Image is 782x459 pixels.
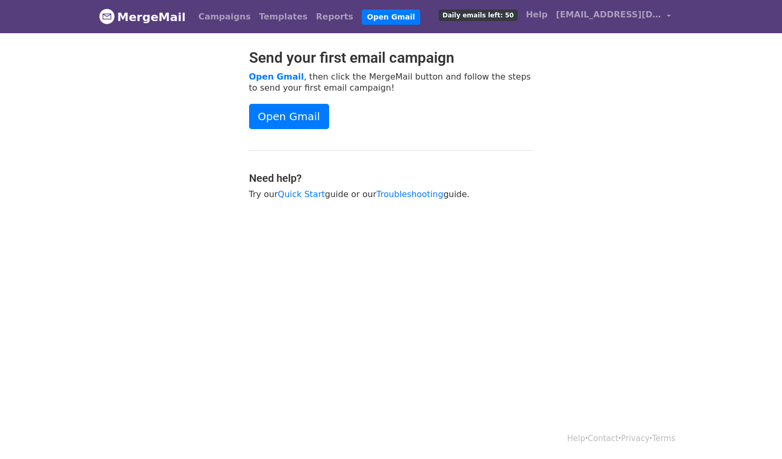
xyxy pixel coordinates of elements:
a: Quick Start [278,189,325,199]
a: Privacy [621,434,649,443]
p: , then click the MergeMail button and follow the steps to send your first email campaign! [249,71,533,93]
h2: Send your first email campaign [249,49,533,67]
a: Help [567,434,585,443]
h4: Need help? [249,172,533,184]
img: MergeMail logo [99,8,115,24]
a: [EMAIL_ADDRESS][DOMAIN_NAME] [552,4,675,29]
a: Open Gmail [362,9,420,25]
a: Open Gmail [249,104,329,129]
span: [EMAIL_ADDRESS][DOMAIN_NAME] [556,8,661,21]
p: Try our guide or our guide. [249,189,533,200]
span: Daily emails left: 50 [439,9,517,21]
a: Reports [312,6,358,27]
a: Contact [588,434,618,443]
a: Troubleshooting [377,189,443,199]
a: Campaigns [194,6,255,27]
a: Terms [652,434,675,443]
a: Daily emails left: 50 [434,4,521,25]
a: Templates [255,6,312,27]
a: Open Gmail [249,72,304,82]
a: MergeMail [99,6,186,28]
a: Help [522,4,552,25]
